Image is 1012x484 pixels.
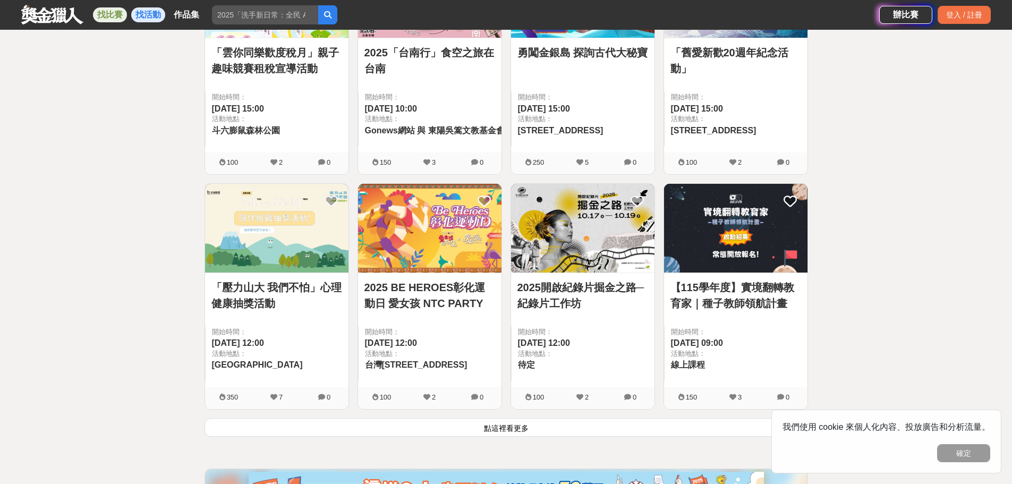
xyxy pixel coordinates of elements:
a: 辦比賽 [879,6,932,24]
span: 0 [480,158,483,166]
a: 2025開啟紀錄片掘金之路─紀錄片工作坊 [517,279,648,311]
span: 7 [279,393,283,401]
a: Cover Image [664,184,807,273]
span: 350 [227,393,239,401]
span: 活動地點： [365,349,495,359]
span: 100 [686,158,698,166]
img: Cover Image [205,184,348,273]
span: [DATE] 15:00 [212,104,264,113]
span: [DATE] 12:00 [365,338,417,347]
span: [DATE] 12:00 [212,338,264,347]
span: 活動地點： [212,349,342,359]
button: 點這裡看更多 [205,418,808,437]
span: 3 [738,393,742,401]
span: [DATE] 15:00 [518,104,570,113]
a: 2025 BE HEROES彰化運動日 愛女孩 NTC PARTY [364,279,495,311]
span: 斗六膨鼠森林公園 [212,126,280,135]
span: 開始時間： [212,327,342,337]
span: 0 [786,158,789,166]
span: 開始時間： [671,92,801,103]
span: 活動地點： [518,349,648,359]
span: 0 [633,158,636,166]
span: 0 [480,393,483,401]
span: 活動地點： [212,114,342,124]
span: 0 [786,393,789,401]
span: 2 [279,158,283,166]
span: [DATE] 15:00 [671,104,723,113]
span: 台灣[STREET_ADDRESS] [365,360,467,369]
span: 0 [327,158,330,166]
input: 2025「洗手新日常：全民 ALL IN」洗手歌全台徵選 [212,5,318,24]
a: 勇闖金銀島 探詢古代大秘寶 [517,45,648,61]
button: 確定 [937,444,990,462]
span: 100 [380,393,392,401]
span: 0 [327,393,330,401]
span: 100 [533,393,545,401]
a: 找活動 [131,7,165,22]
span: 開始時間： [212,92,342,103]
span: 活動地點： [518,114,648,124]
img: Cover Image [358,184,501,273]
span: 開始時間： [518,327,648,337]
a: 【115學年度】實境翻轉教育家｜種子教師領航計畫 [670,279,801,311]
span: 150 [380,158,392,166]
a: 2025「台南行」食空之旅在台南 [364,45,495,77]
img: Cover Image [664,184,807,273]
a: Cover Image [205,184,348,273]
span: 2 [585,393,589,401]
div: 登入 / 註冊 [938,6,991,24]
a: Cover Image [511,184,654,273]
a: 「壓力山大 我們不怕」心理健康抽獎活動 [211,279,342,311]
span: 150 [686,393,698,401]
span: 待定 [518,360,535,369]
a: Cover Image [358,184,501,273]
span: 100 [227,158,239,166]
a: 找比賽 [93,7,127,22]
span: [DATE] 10:00 [365,104,417,113]
span: 開始時間： [365,327,495,337]
a: 「舊愛新歡20週年紀念活動」 [670,45,801,77]
span: 活動地點： [671,349,801,359]
span: 5 [585,158,589,166]
span: [DATE] 12:00 [518,338,570,347]
span: 開始時間： [365,92,495,103]
span: 線上課程 [671,360,705,369]
span: 開始時間： [518,92,648,103]
span: [STREET_ADDRESS] [671,126,756,135]
span: 我們使用 cookie 來個人化內容、投放廣告和分析流量。 [783,422,990,431]
span: [GEOGRAPHIC_DATA] [212,360,303,369]
span: 0 [633,393,636,401]
span: 3 [432,158,436,166]
img: Cover Image [511,184,654,273]
a: 「雲你同樂歡度稅月」親子趣味競賽租稅宣導活動 [211,45,342,77]
span: 活動地點： [671,114,801,124]
span: Gonews網站 與 東陽吳篙文教基金會粉專 [365,126,522,135]
span: [STREET_ADDRESS] [518,126,603,135]
span: 活動地點： [365,114,522,124]
span: 2 [432,393,436,401]
span: 250 [533,158,545,166]
span: [DATE] 09:00 [671,338,723,347]
span: 2 [738,158,742,166]
a: 作品集 [169,7,203,22]
span: 開始時間： [671,327,801,337]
